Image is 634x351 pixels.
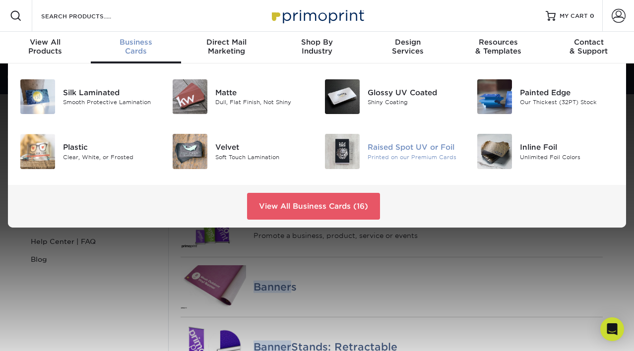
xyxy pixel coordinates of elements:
a: Contact& Support [543,32,634,63]
div: Smooth Protective Lamination [63,98,157,107]
div: Unlimited Foil Colors [520,153,614,161]
div: Marketing [181,38,272,56]
span: Contact [543,38,634,47]
div: Cards [91,38,182,56]
img: Silk Laminated Business Cards [20,79,55,114]
img: Plastic Business Cards [20,134,55,169]
a: Silk Laminated Business Cards Silk Laminated Smooth Protective Lamination [20,75,157,118]
div: Industry [272,38,363,56]
a: Inline Foil Business Cards Inline Foil Unlimited Foil Colors [477,130,614,173]
div: Velvet [215,142,310,153]
span: Business [91,38,182,47]
a: Direct MailMarketing [181,32,272,63]
div: Silk Laminated [63,87,157,98]
div: Painted Edge [520,87,614,98]
div: & Templates [453,38,544,56]
a: Glossy UV Coated Business Cards Glossy UV Coated Shiny Coating [324,75,462,118]
div: Services [362,38,453,56]
img: Inline Foil Business Cards [477,134,512,169]
div: Soft Touch Lamination [215,153,310,161]
img: Glossy UV Coated Business Cards [325,79,360,114]
div: Plastic [63,142,157,153]
div: Our Thickest (32PT) Stock [520,98,614,107]
img: Primoprint [267,5,367,26]
a: Resources& Templates [453,32,544,63]
a: Plastic Business Cards Plastic Clear, White, or Frosted [20,130,157,173]
img: Painted Edge Business Cards [477,79,512,114]
a: Velvet Business Cards Velvet Soft Touch Lamination [172,130,310,173]
div: Glossy UV Coated [368,87,462,98]
div: Dull, Flat Finish, Not Shiny [215,98,310,107]
a: DesignServices [362,32,453,63]
div: Raised Spot UV or Foil [368,142,462,153]
div: Matte [215,87,310,98]
img: Velvet Business Cards [173,134,207,169]
a: Painted Edge Business Cards Painted Edge Our Thickest (32PT) Stock [477,75,614,118]
span: Resources [453,38,544,47]
a: BusinessCards [91,32,182,63]
a: View All Business Cards (16) [247,193,380,220]
a: Raised Spot UV or Foil Business Cards Raised Spot UV or Foil Printed on our Premium Cards [324,130,462,173]
img: Matte Business Cards [173,79,207,114]
span: 0 [590,12,594,19]
img: Raised Spot UV or Foil Business Cards [325,134,360,169]
div: Printed on our Premium Cards [368,153,462,161]
a: Shop ByIndustry [272,32,363,63]
a: Matte Business Cards Matte Dull, Flat Finish, Not Shiny [172,75,310,118]
div: Clear, White, or Frosted [63,153,157,161]
div: Shiny Coating [368,98,462,107]
span: MY CART [560,12,588,20]
span: Shop By [272,38,363,47]
span: Design [362,38,453,47]
input: SEARCH PRODUCTS..... [40,10,137,22]
span: Direct Mail [181,38,272,47]
div: Open Intercom Messenger [600,317,624,341]
div: Inline Foil [520,142,614,153]
div: & Support [543,38,634,56]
